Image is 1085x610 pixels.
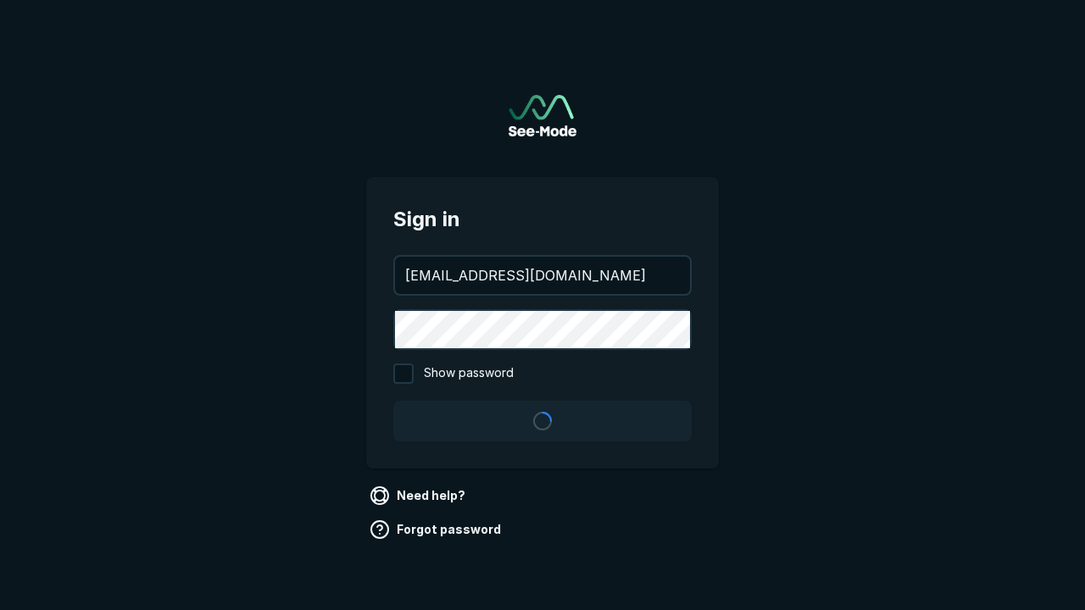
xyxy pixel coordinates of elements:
input: your@email.com [395,257,690,294]
a: Need help? [366,482,472,509]
img: See-Mode Logo [509,95,576,136]
a: Forgot password [366,516,508,543]
span: Show password [424,363,514,384]
span: Sign in [393,204,692,235]
a: Go to sign in [509,95,576,136]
